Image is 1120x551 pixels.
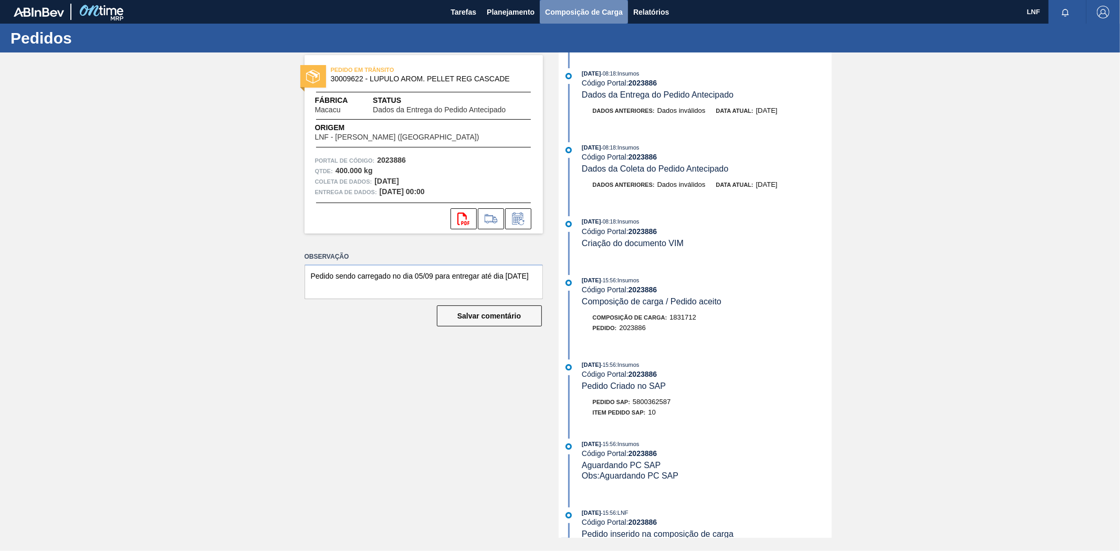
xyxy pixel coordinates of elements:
font: Composição de carga / Pedido aceito [582,297,721,306]
font: Pedido [593,325,615,331]
img: atual [566,147,572,153]
font: Aguardando PC SAP [600,471,678,480]
font: Dados da Entrega do Pedido Antecipado [582,90,734,99]
div: Abrir arquivo PDF [451,208,477,229]
font: 2023886 [629,79,657,87]
font: Origem [315,123,345,132]
font: - [601,510,603,516]
font: Pedido SAP: [593,399,631,405]
font: Pedido Criado no SAP [582,382,666,390]
font: 15:56 [603,362,616,368]
img: atual [566,73,572,79]
font: [DATE] 00:00 [380,187,425,196]
font: : [616,218,617,225]
span: PEDIDO EM TRÂNSITO [331,65,478,75]
font: [DATE] [582,510,601,516]
font: PEDIDO EM TRÂNSITO [331,67,394,73]
font: Dados da Coleta do Pedido Antecipado [582,164,728,173]
font: 2023886 [629,449,657,458]
font: Data atual: [716,182,753,188]
font: 1831712 [669,313,696,321]
font: : [331,168,333,174]
font: : [616,70,617,77]
button: Notificações [1049,5,1082,19]
font: Qtde [315,168,331,174]
font: Coleta de dados: [315,178,372,185]
font: : [616,144,617,151]
font: Código Portal: [582,153,629,161]
textarea: Pedido sendo carregado no dia 05/09 para entregar até dia [DATE] [305,264,543,299]
font: Insumos [617,441,640,447]
font: 10 [648,408,655,416]
font: 30009622 - LUPULO AROM. PELLET REG CASCADE [331,75,510,83]
font: Salvar comentário [457,312,521,320]
font: Observação [305,253,349,260]
font: Código Portal: [582,518,629,526]
span: 30009622 - LUPULO AROM. PELLET REG CASCADE [331,75,521,83]
font: Planejamento [487,8,535,16]
font: - [601,362,603,368]
font: - [601,145,603,151]
font: Composição de Carga [593,314,665,321]
font: 2023886 [629,153,657,161]
font: 08:18 [603,219,616,225]
font: : [616,277,617,283]
font: Dados da Entrega do Pedido Antecipado [373,105,506,114]
font: Composição de Carga [545,8,623,16]
font: LNF [617,510,629,516]
font: [DATE] [582,70,601,77]
button: Salvar comentário [437,305,542,326]
font: - [601,441,603,447]
font: Pedidos [11,29,72,47]
font: Insumos [617,277,640,283]
font: Aguardando PC SAP [582,461,661,470]
font: : [665,314,667,321]
font: - [601,71,603,77]
font: Tarefas [451,8,476,16]
font: - [601,219,603,225]
img: atual [566,512,572,518]
font: [DATE] [374,177,399,185]
font: [DATE] [582,277,601,283]
font: 08:18 [603,145,616,151]
font: LNF - [PERSON_NAME] ([GEOGRAPHIC_DATA]) [315,133,479,141]
font: 400.000 kg [336,166,373,175]
font: Fábrica [315,96,348,104]
font: [DATE] [582,218,601,225]
font: Código Portal: [582,79,629,87]
font: Dados anteriores: [593,182,655,188]
font: Dados inválidos [657,107,706,114]
font: [DATE] [582,144,601,151]
font: 5800362587 [633,398,671,406]
font: Criação do documento VIM [582,239,684,248]
font: Relatórios [633,8,669,16]
font: Macacu [315,105,341,114]
font: Insumos [617,70,640,77]
font: Dados inválidos [657,181,706,188]
font: LNF [1027,8,1040,16]
font: [DATE] [756,181,778,188]
font: Código Portal: [582,370,629,378]
font: Código Portal: [582,449,629,458]
font: : [615,325,617,331]
img: atual [566,443,572,450]
font: - [601,278,603,283]
font: [DATE] [582,441,601,447]
font: 2023886 [629,518,657,526]
font: Portal de Código: [315,157,375,164]
font: 2023886 [629,227,657,236]
font: 2023886 [629,370,657,378]
font: Dados anteriores: [593,108,655,114]
img: atual [566,221,572,227]
font: Insumos [617,144,640,151]
font: 2023886 [619,324,646,332]
font: 15:56 [603,510,616,516]
font: 15:56 [603,278,616,283]
font: Item pedido SAP: [593,409,646,416]
font: : [616,441,617,447]
font: Pedido inserido na composição de carga [582,529,734,538]
font: [DATE] [756,107,778,114]
font: Código Portal: [582,227,629,236]
font: Data atual: [716,108,753,114]
img: Sair [1097,6,1109,18]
